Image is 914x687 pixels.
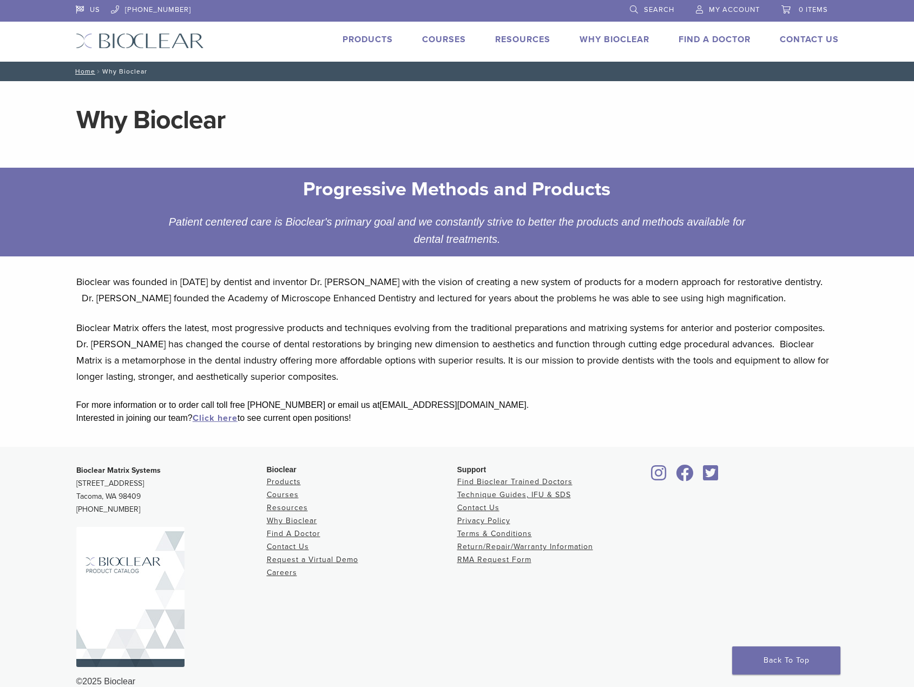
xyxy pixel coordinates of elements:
a: Privacy Policy [457,516,510,525]
a: Products [267,477,301,486]
a: Resources [267,503,308,512]
span: Search [644,5,674,14]
a: Contact Us [780,34,839,45]
a: Click here [193,413,238,424]
p: [STREET_ADDRESS] Tacoma, WA 98409 [PHONE_NUMBER] [76,464,267,516]
a: Products [343,34,393,45]
a: Back To Top [732,646,840,675]
a: Return/Repair/Warranty Information [457,542,593,551]
span: / [95,69,102,74]
a: Find Bioclear Trained Doctors [457,477,573,486]
a: Find A Doctor [679,34,751,45]
a: Technique Guides, IFU & SDS [457,490,571,499]
strong: Bioclear Matrix Systems [76,466,161,475]
a: Contact Us [457,503,499,512]
span: 0 items [799,5,828,14]
a: Bioclear [700,471,722,482]
span: My Account [709,5,760,14]
a: Find A Doctor [267,529,320,538]
nav: Why Bioclear [68,62,847,81]
a: RMA Request Form [457,555,531,564]
span: Bioclear [267,465,297,474]
div: For more information or to order call toll free [PHONE_NUMBER] or email us at [EMAIL_ADDRESS][DOM... [76,399,838,412]
a: Home [72,68,95,75]
a: Terms & Conditions [457,529,532,538]
div: Interested in joining our team? to see current open positions! [76,412,838,425]
p: Bioclear was founded in [DATE] by dentist and inventor Dr. [PERSON_NAME] with the vision of creat... [76,274,838,306]
h1: Why Bioclear [76,107,838,133]
a: Resources [495,34,550,45]
a: Contact Us [267,542,309,551]
div: Patient centered care is Bioclear's primary goal and we constantly strive to better the products ... [153,213,762,248]
img: Bioclear [76,33,204,49]
a: Courses [267,490,299,499]
a: Why Bioclear [580,34,649,45]
span: Support [457,465,486,474]
p: Bioclear Matrix offers the latest, most progressive products and techniques evolving from the tra... [76,320,838,385]
h2: Progressive Methods and Products [161,176,754,202]
a: Why Bioclear [267,516,317,525]
a: Request a Virtual Demo [267,555,358,564]
a: Courses [422,34,466,45]
a: Careers [267,568,297,577]
img: Bioclear [76,527,185,667]
a: Bioclear [648,471,670,482]
a: Bioclear [673,471,698,482]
